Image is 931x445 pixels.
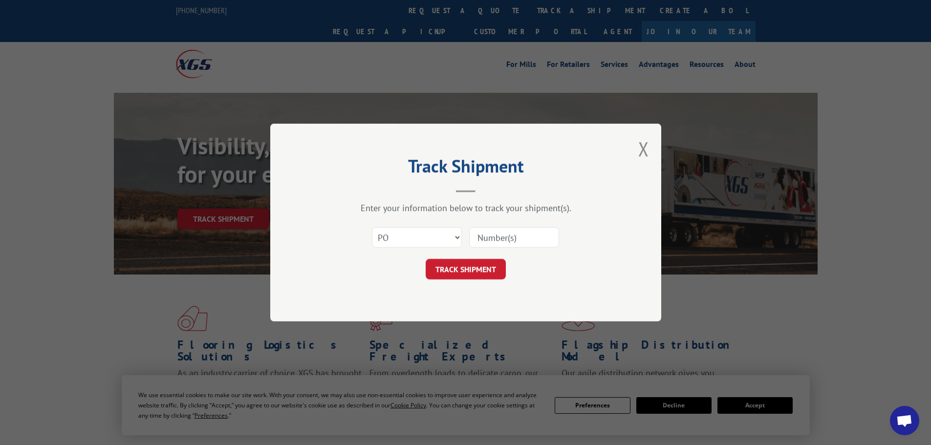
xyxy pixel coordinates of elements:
button: TRACK SHIPMENT [426,259,506,279]
h2: Track Shipment [319,159,612,178]
input: Number(s) [469,227,559,248]
div: Open chat [890,406,919,435]
button: Close modal [638,136,649,162]
div: Enter your information below to track your shipment(s). [319,202,612,213]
